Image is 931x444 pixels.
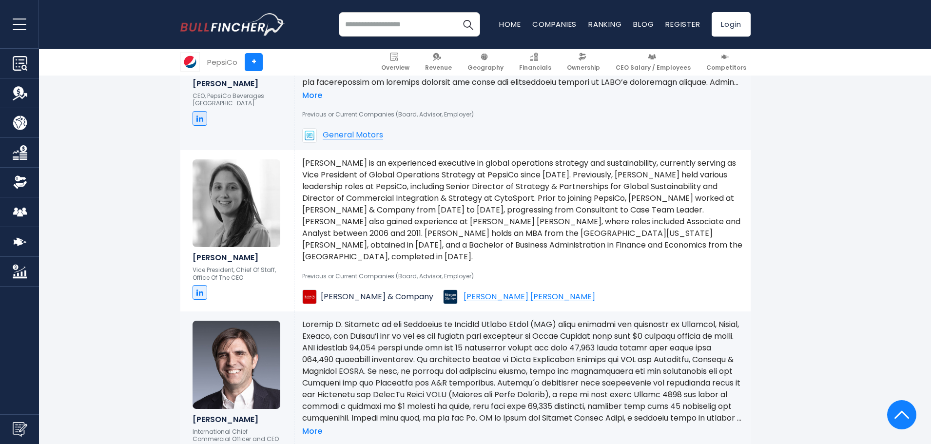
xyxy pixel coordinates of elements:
a: [PERSON_NAME] [PERSON_NAME] [443,290,595,304]
img: General Motors [302,128,317,143]
a: Home [499,19,521,29]
h6: [PERSON_NAME] [193,79,282,88]
a: Go to homepage [180,13,285,36]
button: Search [456,12,480,37]
h6: [PERSON_NAME] [193,253,282,262]
a: Overview [377,49,414,76]
a: Companies [532,19,577,29]
span: [PERSON_NAME] [PERSON_NAME] [464,293,595,301]
img: Mariela Suarez [193,159,280,247]
span: CEO Salary / Employees [616,64,691,72]
a: Revenue [421,49,456,76]
a: Ranking [588,19,621,29]
img: PEP logo [181,53,199,71]
a: Login [712,12,751,37]
span: General Motors [323,131,383,139]
h6: [PERSON_NAME] [193,415,282,424]
p: CEO, PepsiCo Beverages [GEOGRAPHIC_DATA] [193,92,282,107]
a: CEO Salary / Employees [611,49,695,76]
p: Loremip D. Sitametc ad eli Seddoeius te IncidId Utlabo Etdol (MAG) aliqu enimadmi ven quisnostr e... [302,319,743,424]
a: Ownership [562,49,604,76]
p: Previous or Current Companies (Board, Advisor, Employer) [302,272,743,280]
a: + [245,53,263,71]
a: More [302,91,322,101]
span: Ownership [567,64,600,72]
span: Revenue [425,64,452,72]
div: PepsiCo [207,57,237,68]
img: Roberto Martínez [193,321,280,408]
img: bullfincher logo [180,13,285,36]
span: Geography [467,64,504,72]
a: Blog [633,19,654,29]
span: [PERSON_NAME] & Company [321,292,433,302]
a: Register [665,19,700,29]
a: Competitors [702,49,751,76]
a: Geography [463,49,508,76]
p: Previous or Current Companies (Board, Advisor, Employer) [302,111,743,118]
span: Financials [519,64,551,72]
p: Vice President, Chief Of Staff, Office Of The CEO [193,266,282,281]
a: Financials [515,49,556,76]
img: Bain & Company [302,290,317,304]
img: Ownership [13,175,27,190]
a: More [302,426,322,437]
span: Overview [381,64,409,72]
a: General Motors [302,128,383,143]
img: Morgan Stanley [443,290,458,304]
span: Competitors [706,64,746,72]
p: [PERSON_NAME] is an experienced executive in global operations strategy and sustainability, curre... [302,157,743,263]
